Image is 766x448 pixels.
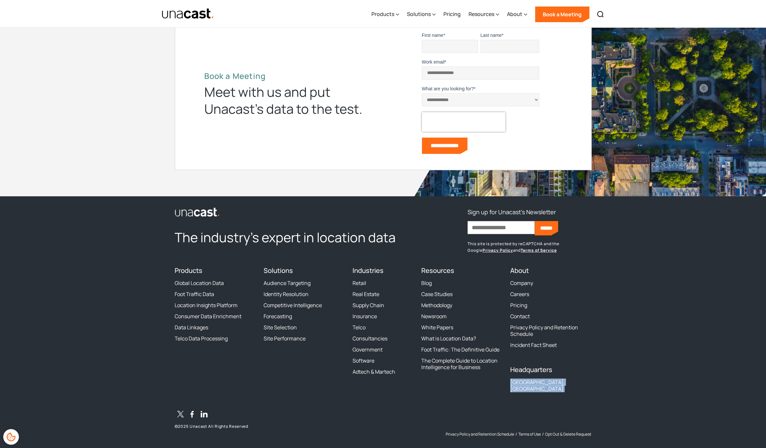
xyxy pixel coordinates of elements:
[175,410,186,421] a: Twitter / X
[469,10,494,18] div: Resources
[407,1,436,28] div: Solutions
[175,291,214,297] a: Foot Traffic Data
[542,432,544,437] div: /
[597,10,604,18] img: Search icon
[264,335,306,342] a: Site Performance
[421,324,453,331] a: White Papers
[186,410,198,421] a: Facebook
[507,1,527,28] div: About
[175,324,208,331] a: Data Linkages
[421,267,502,275] h4: Resources
[468,207,556,217] h3: Sign up for Unacast's Newsletter
[371,1,399,28] div: Products
[510,302,527,308] a: Pricing
[446,432,514,437] a: Privacy Policy and Retention Schedule
[507,10,522,18] div: About
[421,302,452,308] a: Methodology
[353,357,374,364] a: Software
[521,247,556,253] a: Terms of Service
[468,241,591,254] p: This site is protected by reCAPTCHA and the Google and
[353,368,395,375] a: Adtech & Martech
[407,10,431,18] div: Solutions
[353,267,413,275] h4: Industries
[422,33,443,38] span: First name
[353,280,366,286] a: Retail
[469,1,499,28] div: Resources
[422,59,445,65] span: Work email
[510,324,591,337] a: Privacy Policy and Retention Schedule
[204,83,374,117] div: Meet with us and put Unacast’s data to the test.
[422,112,505,132] iframe: reCAPTCHA
[421,346,499,353] a: Foot Traffic: The Definitive Guide
[264,313,292,320] a: Forecasting
[371,10,394,18] div: Products
[483,247,513,253] a: Privacy Policy
[175,207,220,217] img: Unacast logo
[510,291,529,297] a: Careers
[421,357,502,370] a: The Complete Guide to Location Intelligence for Business
[198,410,210,421] a: LinkedIn
[162,8,215,20] a: home
[421,335,476,342] a: What is Location Data?
[422,86,474,91] span: What are you looking for?
[510,366,591,374] h4: Headquarters
[175,302,238,308] a: Location Insights Platform
[515,432,517,437] div: /
[353,302,384,308] a: Supply Chain
[353,324,366,331] a: Telco
[510,280,533,286] a: Company
[443,1,461,28] a: Pricing
[264,291,309,297] a: Identity Resolution
[175,424,345,429] p: © 2025 Unacast All Rights Reserved
[264,302,322,308] a: Competitive Intelligence
[264,266,293,275] a: Solutions
[510,267,591,275] h4: About
[264,280,311,286] a: Audience Targeting
[175,266,202,275] a: Products
[353,313,377,320] a: Insurance
[510,313,530,320] a: Contact
[353,346,383,353] a: Government
[175,313,241,320] a: Consumer Data Enrichment
[510,379,591,392] div: [GEOGRAPHIC_DATA], [GEOGRAPHIC_DATA]
[162,8,215,20] img: Unacast text logo
[175,207,413,217] a: link to the homepage
[421,280,432,286] a: Blog
[518,432,541,437] a: Terms of Use
[535,7,589,22] a: Book a Meeting
[545,432,591,437] a: Opt Out & Delete Request
[510,342,557,348] a: Incident Fact Sheet
[353,335,387,342] a: Consultancies
[175,280,224,286] a: Global Location Data
[3,429,19,445] div: Cookie Preferences
[421,313,447,320] a: Newsroom
[421,291,453,297] a: Case Studies
[204,71,374,81] h2: Book a Meeting
[175,229,413,246] h2: The industry’s expert in location data
[481,33,502,38] span: Last name
[175,335,228,342] a: Telco Data Processing
[353,291,379,297] a: Real Estate
[264,324,297,331] a: Site Selection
